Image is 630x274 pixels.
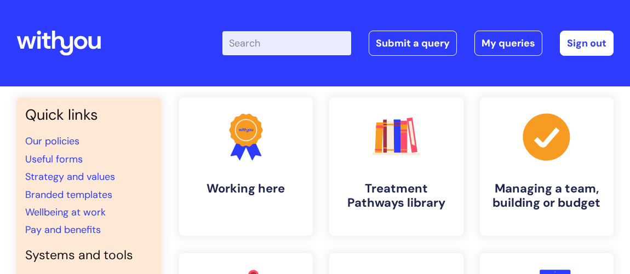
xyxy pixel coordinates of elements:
[560,31,614,56] a: Sign out
[25,188,112,201] a: Branded templates
[25,106,153,124] h3: Quick links
[25,135,79,148] a: Our policies
[25,248,153,263] h4: Systems and tools
[338,182,455,211] h4: Treatment Pathways library
[188,182,305,196] h4: Working here
[222,31,351,55] input: Search
[25,170,115,183] a: Strategy and values
[222,31,614,56] div: | -
[329,97,463,236] a: Treatment Pathways library
[25,206,106,219] a: Wellbeing at work
[179,97,313,236] a: Working here
[480,97,614,236] a: Managing a team, building or budget
[474,31,542,56] a: My queries
[489,182,605,211] h4: Managing a team, building or budget
[369,31,457,56] a: Submit a query
[25,153,83,166] a: Useful forms
[25,223,101,236] a: Pay and benefits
